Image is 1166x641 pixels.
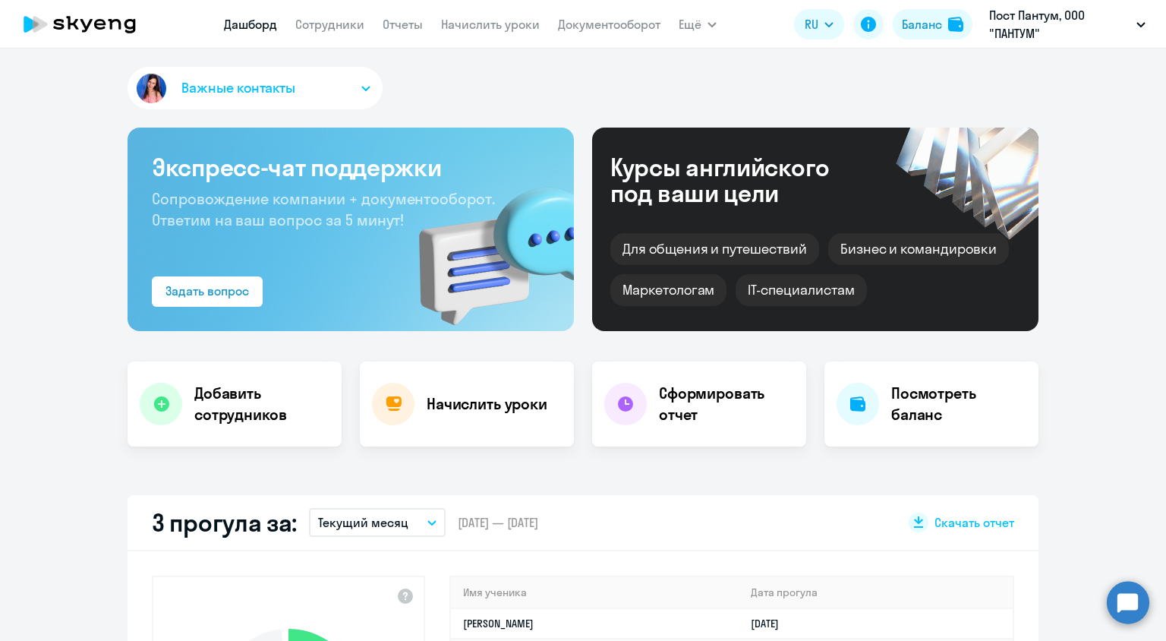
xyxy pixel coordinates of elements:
[902,15,942,33] div: Баланс
[948,17,963,32] img: balance
[891,383,1026,425] h4: Посмотреть баланс
[427,393,547,415] h4: Начислить уроки
[679,15,701,33] span: Ещё
[794,9,844,39] button: RU
[610,154,870,206] div: Курсы английского под ваши цели
[451,577,739,608] th: Имя ученика
[610,274,726,306] div: Маркетологам
[152,152,550,182] h3: Экспресс-чат поддержки
[989,6,1130,43] p: Пост Пантум, ООО "ПАНТУМ"
[659,383,794,425] h4: Сформировать отчет
[458,514,538,531] span: [DATE] — [DATE]
[828,233,1009,265] div: Бизнес и командировки
[893,9,972,39] button: Балансbalance
[152,276,263,307] button: Задать вопрос
[309,508,446,537] button: Текущий месяц
[224,17,277,32] a: Дашборд
[441,17,540,32] a: Начислить уроки
[558,17,660,32] a: Документооборот
[295,17,364,32] a: Сотрудники
[679,9,717,39] button: Ещё
[397,160,574,331] img: bg-img
[165,282,249,300] div: Задать вопрос
[181,78,295,98] span: Важные контакты
[982,6,1153,43] button: Пост Пантум, ООО "ПАНТУМ"
[934,514,1014,531] span: Скачать отчет
[751,617,791,630] a: [DATE]
[736,274,866,306] div: IT-специалистам
[383,17,423,32] a: Отчеты
[152,507,297,538] h2: 3 прогула за:
[805,15,818,33] span: RU
[318,513,408,532] p: Текущий месяц
[152,189,495,229] span: Сопровождение компании + документооборот. Ответим на ваш вопрос за 5 минут!
[739,577,1013,608] th: Дата прогула
[134,71,169,106] img: avatar
[128,67,383,109] button: Важные контакты
[610,233,819,265] div: Для общения и путешествий
[463,617,534,630] a: [PERSON_NAME]
[194,383,329,425] h4: Добавить сотрудников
